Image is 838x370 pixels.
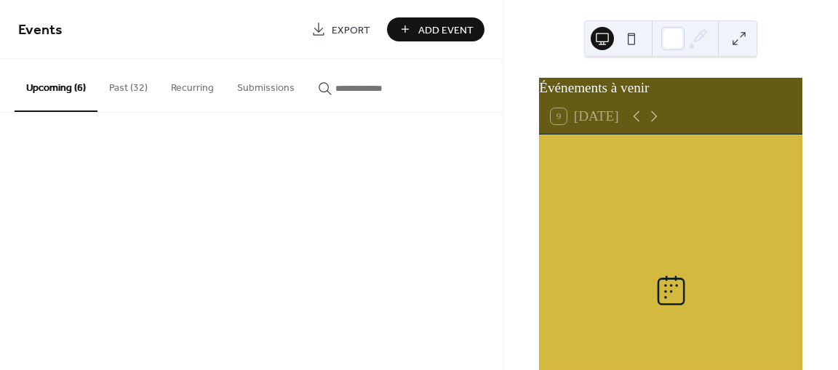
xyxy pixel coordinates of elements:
[332,23,370,38] span: Export
[15,59,97,112] button: Upcoming (6)
[418,23,474,38] span: Add Event
[300,17,381,41] a: Export
[97,59,159,110] button: Past (32)
[18,16,63,44] span: Events
[159,59,226,110] button: Recurring
[387,17,484,41] button: Add Event
[226,59,306,110] button: Submissions
[539,78,802,99] div: Événements à venir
